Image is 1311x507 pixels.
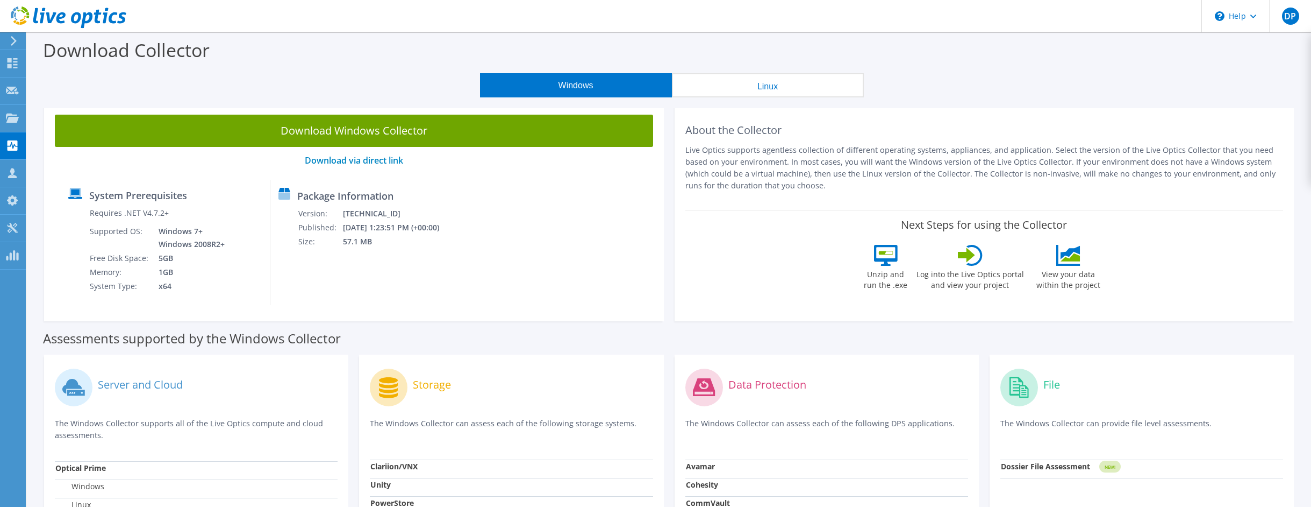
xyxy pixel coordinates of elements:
[1043,379,1060,390] label: File
[151,224,227,251] td: Windows 7+ Windows 2008R2+
[342,221,454,235] td: [DATE] 1:23:51 PM (+00:00)
[685,124,1284,137] h2: About the Collector
[1001,461,1090,471] strong: Dossier File Assessment
[43,38,210,62] label: Download Collector
[55,481,104,492] label: Windows
[916,266,1025,291] label: Log into the Live Optics portal and view your project
[298,207,342,221] td: Version:
[901,219,1067,231] label: Next Steps for using the Collector
[89,279,151,293] td: System Type:
[413,379,451,390] label: Storage
[1282,8,1299,25] span: DP
[55,463,106,473] strong: Optical Prime
[686,480,718,490] strong: Cohesity
[89,265,151,279] td: Memory:
[686,461,715,471] strong: Avamar
[298,221,342,235] td: Published:
[685,144,1284,192] p: Live Optics supports agentless collection of different operating systems, appliances, and applica...
[298,235,342,249] td: Size:
[55,115,653,147] a: Download Windows Collector
[1030,266,1107,291] label: View your data within the project
[151,251,227,265] td: 5GB
[89,224,151,251] td: Supported OS:
[151,279,227,293] td: x64
[1104,464,1115,470] tspan: NEW!
[342,235,454,249] td: 57.1 MB
[370,480,391,490] strong: Unity
[861,266,911,291] label: Unzip and run the .exe
[480,73,672,97] button: Windows
[342,207,454,221] td: [TECHNICAL_ID]
[98,379,183,390] label: Server and Cloud
[151,265,227,279] td: 1GB
[43,333,341,344] label: Assessments supported by the Windows Collector
[305,154,403,166] a: Download via direct link
[1215,11,1224,21] svg: \n
[297,191,393,201] label: Package Information
[89,251,151,265] td: Free Disk Space:
[370,418,653,440] p: The Windows Collector can assess each of the following storage systems.
[1000,418,1283,440] p: The Windows Collector can provide file level assessments.
[728,379,806,390] label: Data Protection
[370,461,418,471] strong: Clariion/VNX
[685,418,968,440] p: The Windows Collector can assess each of the following DPS applications.
[55,418,338,441] p: The Windows Collector supports all of the Live Optics compute and cloud assessments.
[90,208,169,219] label: Requires .NET V4.7.2+
[672,73,864,97] button: Linux
[89,190,187,201] label: System Prerequisites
